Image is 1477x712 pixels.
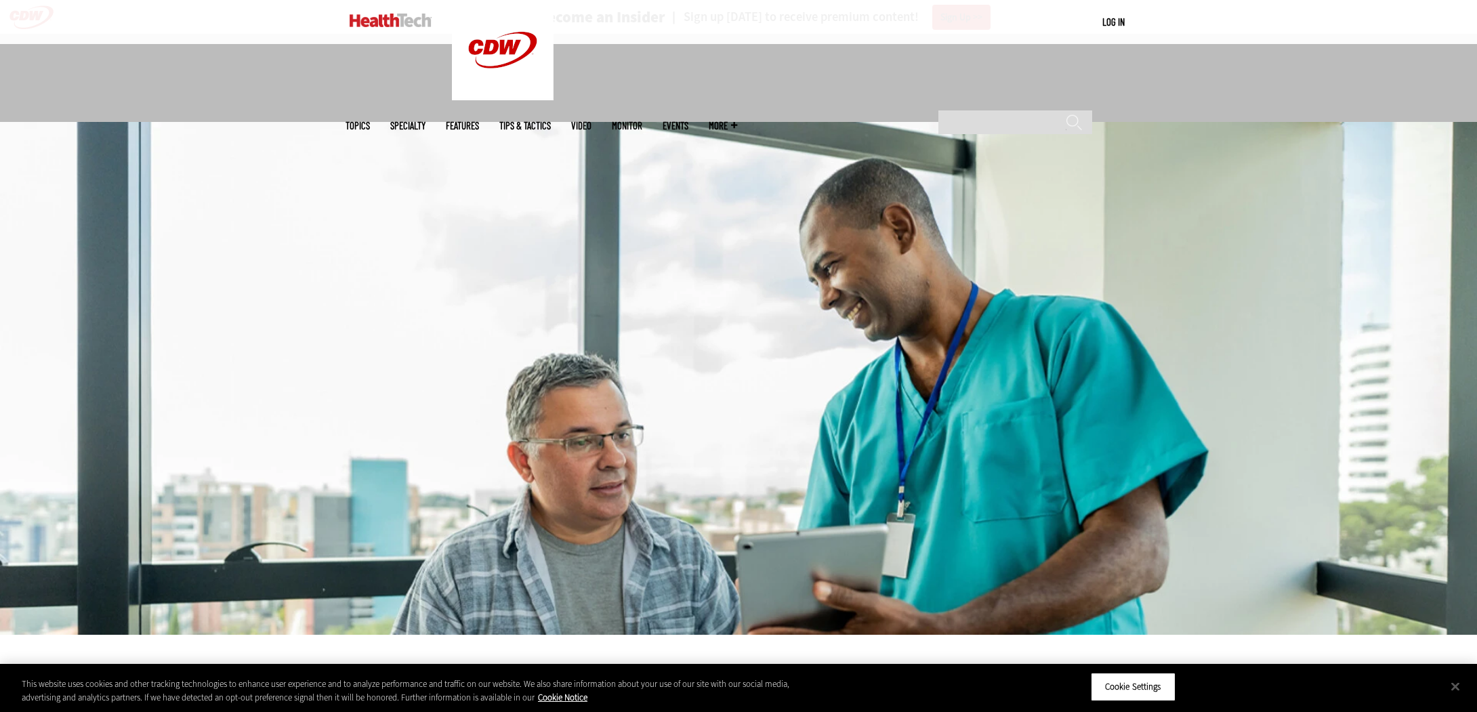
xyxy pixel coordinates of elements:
span: Topics [346,121,370,131]
a: CDW [452,89,554,104]
span: Specialty [390,121,425,131]
a: Video [571,121,591,131]
img: Home [350,14,432,27]
a: MonITor [612,121,642,131]
a: Events [663,121,688,131]
a: More information about your privacy [538,692,587,703]
div: This website uses cookies and other tracking technologies to enhance user experience and to analy... [22,677,812,704]
button: Close [1440,671,1470,701]
a: Tips & Tactics [499,121,551,131]
div: User menu [1102,15,1125,29]
span: More [709,121,737,131]
button: Cookie Settings [1091,673,1176,701]
a: Log in [1102,16,1125,28]
a: Features [446,121,479,131]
